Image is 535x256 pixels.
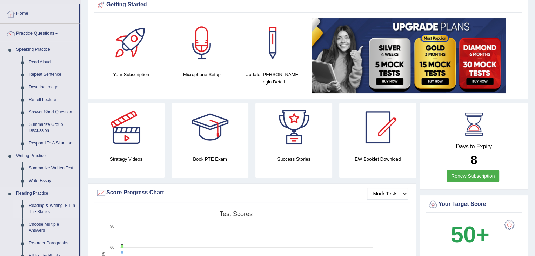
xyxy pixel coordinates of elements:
[26,119,79,137] a: Summarize Group Discussion
[172,155,248,163] h4: Book PTE Exam
[110,245,114,249] text: 60
[26,56,79,69] a: Read Aloud
[26,162,79,175] a: Summarize Written Text
[26,81,79,94] a: Describe Image
[451,222,489,247] b: 50+
[13,187,79,200] a: Reading Practice
[26,94,79,106] a: Re-tell Lecture
[26,200,79,218] a: Reading & Writing: Fill In The Blanks
[220,210,253,217] tspan: Test scores
[312,18,506,93] img: small5.jpg
[26,237,79,250] a: Re-order Paragraphs
[0,4,79,21] a: Home
[0,24,79,41] a: Practice Questions
[96,188,408,198] div: Score Progress Chart
[26,106,79,119] a: Answer Short Question
[428,199,520,210] div: Your Target Score
[26,68,79,81] a: Repeat Sentence
[470,153,477,167] b: 8
[428,143,520,150] h4: Days to Expiry
[110,224,114,228] text: 90
[26,218,79,237] a: Choose Multiple Answers
[170,71,234,78] h4: Microphone Setup
[339,155,416,163] h4: EW Booklet Download
[255,155,332,163] h4: Success Stories
[241,71,305,86] h4: Update [PERSON_NAME] Login Detail
[13,150,79,162] a: Writing Practice
[447,170,500,182] a: Renew Subscription
[26,137,79,150] a: Respond To A Situation
[88,155,165,163] h4: Strategy Videos
[13,43,79,56] a: Speaking Practice
[99,71,163,78] h4: Your Subscription
[26,175,79,187] a: Write Essay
